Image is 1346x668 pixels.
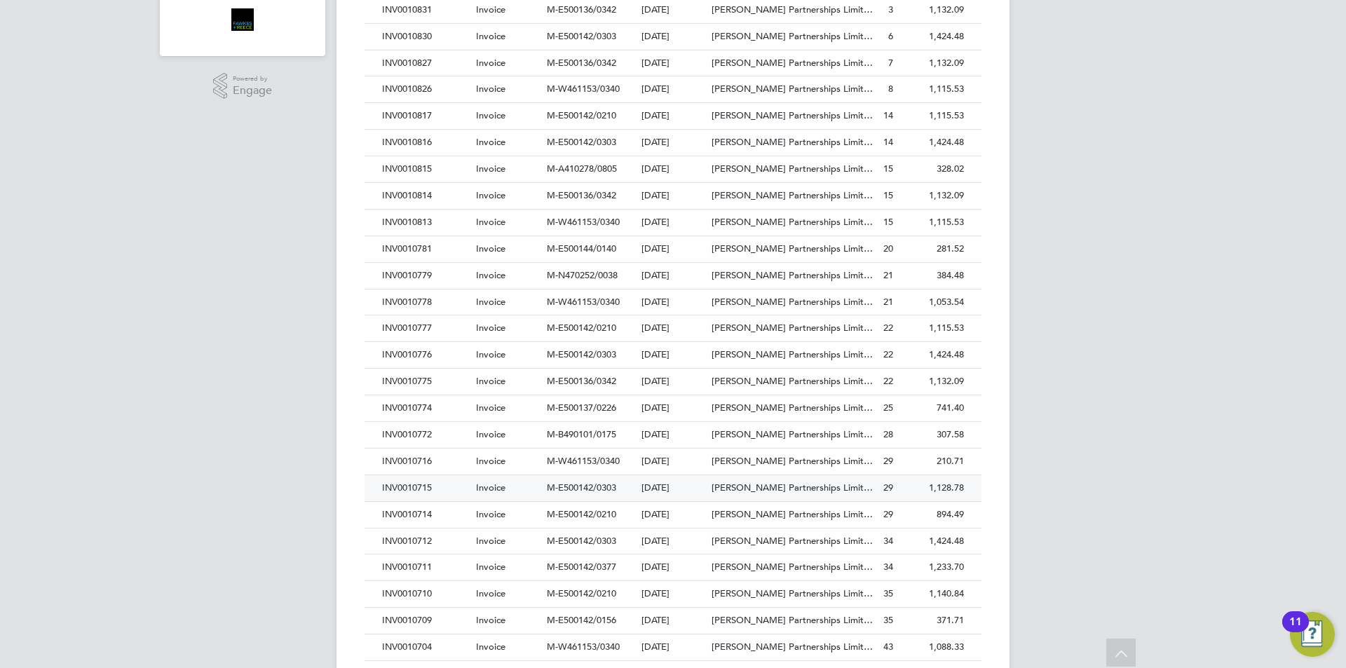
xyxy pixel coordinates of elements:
[476,243,505,254] span: Invoice
[883,402,893,414] span: 25
[897,183,967,209] div: 1,132.09
[547,322,616,334] span: M-E500142/0210
[476,83,505,95] span: Invoice
[897,236,967,262] div: 281.52
[638,183,709,209] div: [DATE]
[712,587,873,599] span: [PERSON_NAME] Partnerships Limit…
[897,475,967,501] div: 1,128.78
[897,449,967,475] div: 210.71
[712,57,873,69] span: [PERSON_NAME] Partnerships Limit…
[638,581,709,607] div: [DATE]
[638,289,709,315] div: [DATE]
[712,535,873,547] span: [PERSON_NAME] Partnerships Limit…
[712,30,873,42] span: [PERSON_NAME] Partnerships Limit…
[897,422,967,448] div: 307.58
[638,449,709,475] div: [DATE]
[638,210,709,236] div: [DATE]
[712,4,873,15] span: [PERSON_NAME] Partnerships Limit…
[379,608,473,634] div: INV0010709
[379,289,473,315] div: INV0010778
[638,395,709,421] div: [DATE]
[476,189,505,201] span: Invoice
[888,83,893,95] span: 8
[712,482,873,493] span: [PERSON_NAME] Partnerships Limit…
[547,57,616,69] span: M-E500136/0342
[712,109,873,121] span: [PERSON_NAME] Partnerships Limit…
[233,85,272,97] span: Engage
[897,76,967,102] div: 1,115.53
[883,109,893,121] span: 14
[547,243,616,254] span: M-E500144/0140
[547,455,620,467] span: M-W461153/0340
[547,482,616,493] span: M-E500142/0303
[883,641,893,653] span: 43
[379,130,473,156] div: INV0010816
[231,8,254,31] img: bromak-logo-retina.png
[897,210,967,236] div: 1,115.53
[547,136,616,148] span: M-E500142/0303
[379,502,473,528] div: INV0010714
[897,263,967,289] div: 384.48
[638,502,709,528] div: [DATE]
[712,348,873,360] span: [PERSON_NAME] Partnerships Limit…
[476,109,505,121] span: Invoice
[897,103,967,129] div: 1,115.53
[638,475,709,501] div: [DATE]
[883,428,893,440] span: 28
[897,156,967,182] div: 328.02
[547,614,616,626] span: M-E500142/0156
[547,109,616,121] span: M-E500142/0210
[638,50,709,76] div: [DATE]
[476,296,505,308] span: Invoice
[547,402,616,414] span: M-E500137/0226
[379,76,473,102] div: INV0010826
[897,608,967,634] div: 371.71
[379,263,473,289] div: INV0010779
[547,641,620,653] span: M-W461153/0340
[883,508,893,520] span: 29
[379,554,473,580] div: INV0010711
[379,315,473,341] div: INV0010777
[883,535,893,547] span: 34
[712,189,873,201] span: [PERSON_NAME] Partnerships Limit…
[547,428,616,440] span: M-B490101/0175
[379,342,473,368] div: INV0010776
[883,243,893,254] span: 20
[379,156,473,182] div: INV0010815
[712,402,873,414] span: [PERSON_NAME] Partnerships Limit…
[897,581,967,607] div: 1,140.84
[476,269,505,281] span: Invoice
[897,502,967,528] div: 894.49
[547,348,616,360] span: M-E500142/0303
[379,422,473,448] div: INV0010772
[638,529,709,554] div: [DATE]
[883,614,893,626] span: 35
[1290,612,1335,657] button: Open Resource Center, 11 new notifications
[897,24,967,50] div: 1,424.48
[712,296,873,308] span: [PERSON_NAME] Partnerships Limit…
[476,455,505,467] span: Invoice
[177,8,308,31] a: Go to home page
[897,289,967,315] div: 1,053.54
[712,136,873,148] span: [PERSON_NAME] Partnerships Limit…
[883,296,893,308] span: 21
[883,216,893,228] span: 15
[233,73,272,85] span: Powered by
[712,508,873,520] span: [PERSON_NAME] Partnerships Limit…
[1289,622,1302,640] div: 11
[883,587,893,599] span: 35
[883,561,893,573] span: 34
[638,422,709,448] div: [DATE]
[547,508,616,520] span: M-E500142/0210
[712,322,873,334] span: [PERSON_NAME] Partnerships Limit…
[213,73,273,100] a: Powered byEngage
[883,189,893,201] span: 15
[379,236,473,262] div: INV0010781
[476,428,505,440] span: Invoice
[712,428,873,440] span: [PERSON_NAME] Partnerships Limit…
[638,315,709,341] div: [DATE]
[638,130,709,156] div: [DATE]
[897,634,967,660] div: 1,088.33
[547,30,616,42] span: M-E500142/0303
[638,263,709,289] div: [DATE]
